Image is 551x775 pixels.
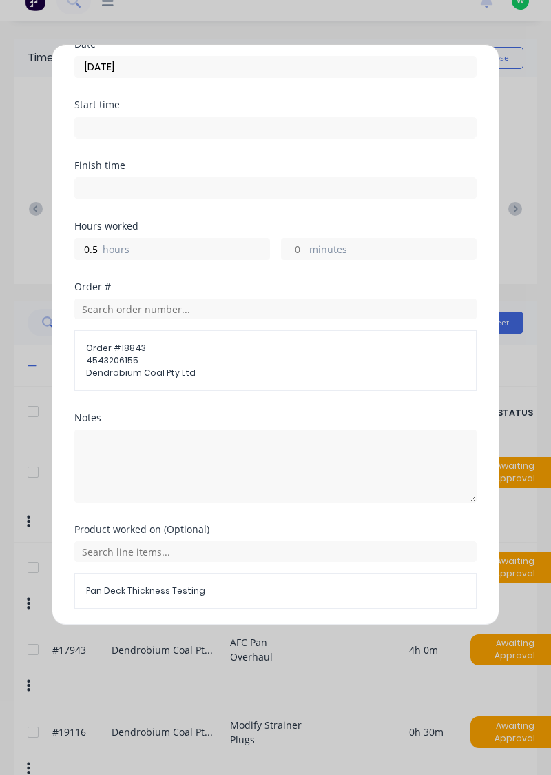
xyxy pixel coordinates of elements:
input: Search line items... [74,541,477,562]
span: Order # 18843 [86,342,465,354]
input: 0 [282,239,306,259]
div: Product worked on (Optional) [74,525,477,534]
input: Search order number... [74,299,477,319]
div: Date [74,39,477,49]
span: Dendrobium Coal Pty Ltd [86,367,465,379]
div: Notes [74,413,477,423]
div: Order # [74,282,477,292]
div: Start time [74,100,477,110]
div: Hours worked [74,221,477,231]
input: 0 [75,239,99,259]
span: 4543206155 [86,354,465,367]
div: Finish time [74,161,477,170]
label: minutes [309,242,476,259]
span: Pan Deck Thickness Testing [86,585,465,597]
label: hours [103,242,269,259]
